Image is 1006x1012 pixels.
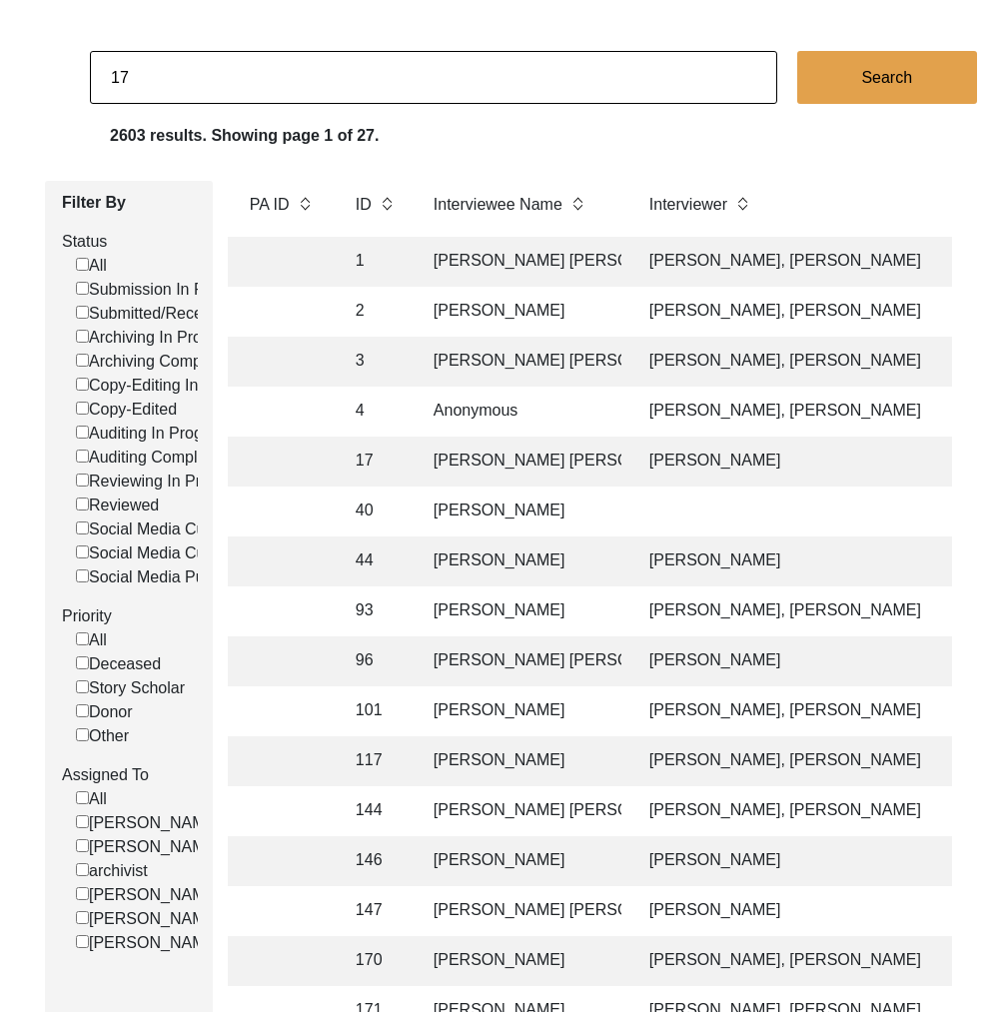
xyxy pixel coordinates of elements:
[76,815,89,828] input: [PERSON_NAME]
[76,474,89,487] input: Reviewing In Progress
[76,565,255,589] label: Social Media Published
[76,704,89,717] input: Donor
[76,254,107,278] label: All
[637,536,987,586] td: [PERSON_NAME]
[422,237,621,287] td: [PERSON_NAME] [PERSON_NAME]
[76,700,133,724] label: Donor
[637,586,987,636] td: [PERSON_NAME], [PERSON_NAME]
[76,374,267,398] label: Copy-Editing In Progress
[76,378,89,391] input: Copy-Editing In Progress
[422,536,621,586] td: [PERSON_NAME]
[76,278,258,302] label: Submission In Progress
[637,437,987,487] td: [PERSON_NAME]
[344,536,406,586] td: 44
[344,736,406,786] td: 117
[344,586,406,636] td: 93
[76,426,89,439] input: Auditing In Progress
[344,786,406,836] td: 144
[380,193,394,215] img: sort-button.png
[735,193,749,215] img: sort-button.png
[76,787,107,811] label: All
[344,337,406,387] td: 3
[76,470,249,494] label: Reviewing In Progress
[344,387,406,437] td: 4
[344,636,406,686] td: 96
[76,931,221,955] label: [PERSON_NAME]
[422,886,621,936] td: [PERSON_NAME] [PERSON_NAME]
[76,282,89,295] input: Submission In Progress
[76,541,242,565] label: Social Media Curated
[76,811,221,835] label: [PERSON_NAME]
[570,193,584,215] img: sort-button.png
[422,287,621,337] td: [PERSON_NAME]
[62,191,198,215] label: Filter By
[637,636,987,686] td: [PERSON_NAME]
[344,886,406,936] td: 147
[637,786,987,836] td: [PERSON_NAME], [PERSON_NAME]
[76,883,221,907] label: [PERSON_NAME]
[76,724,129,748] label: Other
[76,498,89,510] input: Reviewed
[637,387,987,437] td: [PERSON_NAME], [PERSON_NAME]
[422,487,621,536] td: [PERSON_NAME]
[76,569,89,582] input: Social Media Published
[422,337,621,387] td: [PERSON_NAME] [PERSON_NAME]
[76,791,89,804] input: All
[356,193,372,217] label: ID
[422,586,621,636] td: [PERSON_NAME]
[110,124,379,148] label: 2603 results. Showing page 1 of 27.
[76,835,221,859] label: [PERSON_NAME]
[90,51,777,104] input: Search...
[637,237,987,287] td: [PERSON_NAME], [PERSON_NAME]
[76,863,89,876] input: archivist
[76,450,89,463] input: Auditing Completed
[422,836,621,886] td: [PERSON_NAME]
[649,193,727,217] label: Interviewer
[62,763,198,787] label: Assigned To
[637,736,987,786] td: [PERSON_NAME], [PERSON_NAME]
[422,437,621,487] td: [PERSON_NAME] [PERSON_NAME]
[76,907,221,931] label: [PERSON_NAME]
[76,258,89,271] input: All
[422,686,621,736] td: [PERSON_NAME]
[422,936,621,986] td: [PERSON_NAME]
[637,287,987,337] td: [PERSON_NAME], [PERSON_NAME]
[250,193,290,217] label: PA ID
[76,680,89,693] input: Story Scholar
[76,302,232,326] label: Submitted/Received
[76,306,89,319] input: Submitted/Received
[76,935,89,948] input: [PERSON_NAME]
[62,604,198,628] label: Priority
[76,326,241,350] label: Archiving In Progress
[637,836,987,886] td: [PERSON_NAME]
[422,387,621,437] td: Anonymous
[76,494,159,517] label: Reviewed
[344,437,406,487] td: 17
[422,736,621,786] td: [PERSON_NAME]
[344,686,406,736] td: 101
[76,676,185,700] label: Story Scholar
[434,193,562,217] label: Interviewee Name
[76,545,89,558] input: Social Media Curated
[422,786,621,836] td: [PERSON_NAME] [PERSON_NAME]
[76,521,89,534] input: Social Media Curation In Progress
[76,632,89,645] input: All
[76,422,233,446] label: Auditing In Progress
[422,636,621,686] td: [PERSON_NAME] [PERSON_NAME]
[344,836,406,886] td: 146
[76,887,89,900] input: [PERSON_NAME]
[76,656,89,669] input: Deceased
[797,51,977,104] button: Search
[76,652,161,676] label: Deceased
[76,402,89,415] input: Copy-Edited
[76,859,148,883] label: archivist
[344,936,406,986] td: 170
[76,728,89,741] input: Other
[76,350,237,374] label: Archiving Completed
[76,398,177,422] label: Copy-Edited
[62,230,198,254] label: Status
[76,628,107,652] label: All
[76,517,332,541] label: Social Media Curation In Progress
[76,330,89,343] input: Archiving In Progress
[298,193,312,215] img: sort-button.png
